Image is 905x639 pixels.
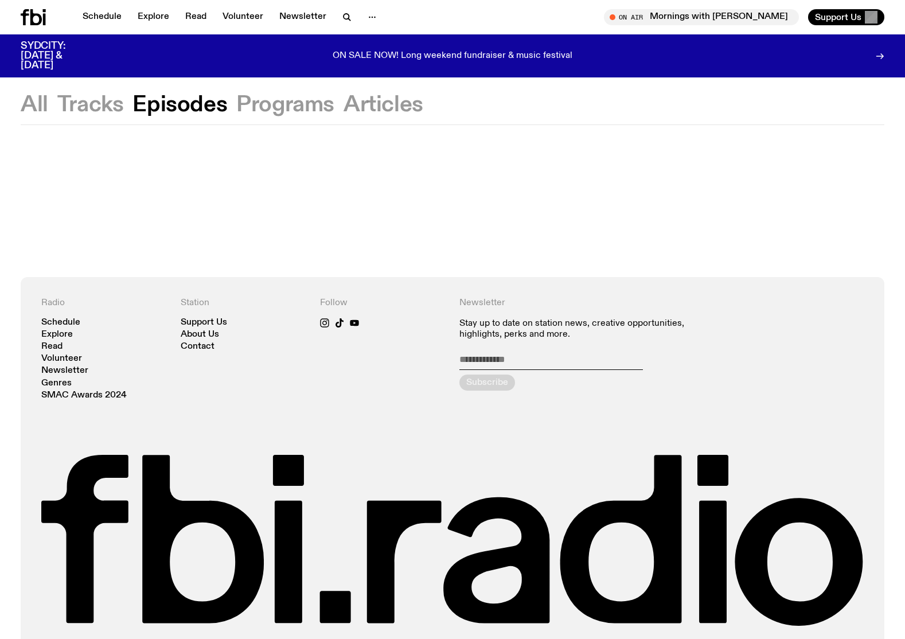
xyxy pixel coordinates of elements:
[181,330,219,339] a: About Us
[181,318,227,327] a: Support Us
[41,354,82,363] a: Volunteer
[459,318,724,340] p: Stay up to date on station news, creative opportunities, highlights, perks and more.
[41,391,127,400] a: SMAC Awards 2024
[181,342,214,351] a: Contact
[181,298,306,309] h4: Station
[131,9,176,25] a: Explore
[808,9,884,25] button: Support Us
[459,375,515,391] button: Subscribe
[41,298,167,309] h4: Radio
[21,41,94,71] h3: SYDCITY: [DATE] & [DATE]
[459,298,724,309] h4: Newsletter
[41,318,80,327] a: Schedule
[604,9,799,25] button: On AirMornings with [PERSON_NAME] / [US_STATE][PERSON_NAME] Interview
[815,12,861,22] span: Support Us
[57,95,124,115] button: Tracks
[41,379,72,388] a: Genres
[236,95,334,115] button: Programs
[344,95,423,115] button: Articles
[132,95,227,115] button: Episodes
[320,298,446,309] h4: Follow
[272,9,333,25] a: Newsletter
[216,9,270,25] a: Volunteer
[333,51,572,61] p: ON SALE NOW! Long weekend fundraiser & music festival
[178,9,213,25] a: Read
[21,95,48,115] button: All
[41,367,88,375] a: Newsletter
[41,342,63,351] a: Read
[76,9,128,25] a: Schedule
[41,330,73,339] a: Explore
